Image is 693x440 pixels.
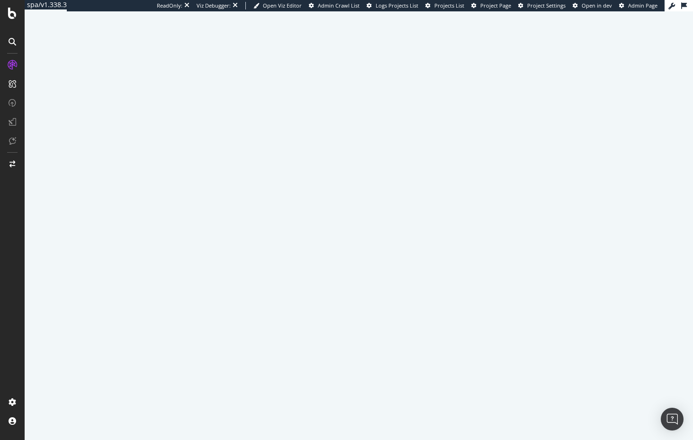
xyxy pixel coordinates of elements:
span: Open in dev [582,2,612,9]
a: Project Page [471,2,511,9]
span: Admin Crawl List [318,2,360,9]
a: Open Viz Editor [253,2,302,9]
div: Open Intercom Messenger [661,408,684,431]
div: ReadOnly: [157,2,182,9]
span: Admin Page [628,2,657,9]
a: Projects List [425,2,464,9]
span: Open Viz Editor [263,2,302,9]
a: Admin Page [619,2,657,9]
span: Logs Projects List [376,2,418,9]
span: Projects List [434,2,464,9]
span: Project Settings [527,2,566,9]
div: Viz Debugger: [197,2,231,9]
span: Project Page [480,2,511,9]
a: Admin Crawl List [309,2,360,9]
a: Logs Projects List [367,2,418,9]
a: Open in dev [573,2,612,9]
a: Project Settings [518,2,566,9]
